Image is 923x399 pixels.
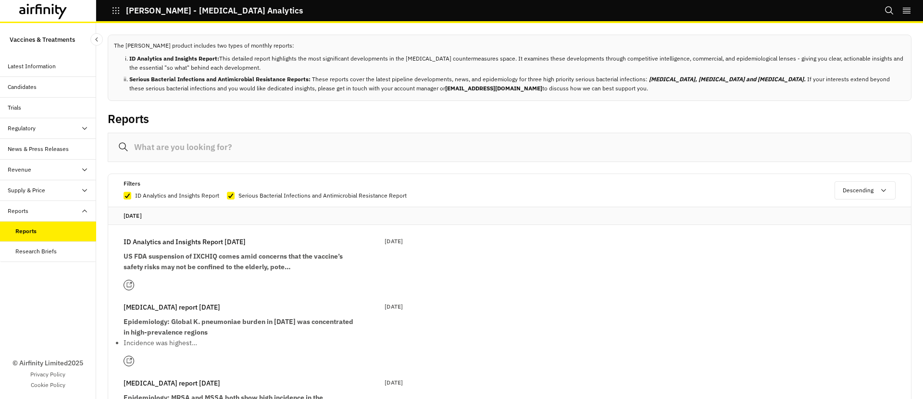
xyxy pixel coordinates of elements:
[124,378,220,388] p: [MEDICAL_DATA] report [DATE]
[129,54,905,72] li: This detailed report highlights the most significant developments in the [MEDICAL_DATA] counterme...
[835,181,896,199] button: Descending
[15,227,37,236] div: Reports
[385,378,403,387] p: [DATE]
[129,75,312,83] b: Serious Bacterial Infections and Antimicrobial Resistance Reports:
[108,35,911,101] div: The [PERSON_NAME] product includes two types of monthly reports:
[112,2,303,19] button: [PERSON_NAME] - [MEDICAL_DATA] Analytics
[8,207,28,215] div: Reports
[124,237,246,247] p: ID Analytics and Insights Report [DATE]
[10,31,75,49] p: Vaccines & Treatments
[124,211,896,221] p: [DATE]
[126,6,303,15] p: [PERSON_NAME] - [MEDICAL_DATA] Analytics
[885,2,894,19] button: Search
[8,124,36,133] div: Regulatory
[90,33,103,46] button: Close Sidebar
[129,55,219,62] b: ID Analytics and Insights Report:
[108,133,911,162] input: What are you looking for?
[385,237,403,246] p: [DATE]
[124,317,353,337] strong: Epidemiology: Global K. pneumoniae burden in [DATE] was concentrated in high-prevalence regions
[12,358,83,368] p: © Airfinity Limited 2025
[124,252,343,271] strong: US FDA suspension of IXCHIQ comes amid concerns that the vaccine’s safety risks may not be confin...
[649,75,806,83] b: [MEDICAL_DATA], [MEDICAL_DATA] and [MEDICAL_DATA].
[31,381,65,389] a: Cookie Policy
[124,178,140,189] p: Filters
[15,247,57,256] div: Research Briefs
[8,145,69,153] div: News & Press Releases
[124,302,220,312] p: [MEDICAL_DATA] report [DATE]
[108,112,149,126] h2: Reports
[8,186,45,195] div: Supply & Price
[129,75,905,93] li: These reports cover the latest pipeline developments, news, and epidemiology for three high prior...
[238,191,407,200] p: Serious Bacterial Infections and Antimicrobial Resistance Report
[385,302,403,312] p: [DATE]
[445,85,542,92] b: [EMAIL_ADDRESS][DOMAIN_NAME]
[8,62,56,71] div: Latest Information
[8,103,21,112] div: Trials
[124,337,354,348] p: Incidence was highest…
[135,191,219,200] p: ID Analytics and Insights Report
[8,83,37,91] div: Candidates
[8,165,31,174] div: Revenue
[30,370,65,379] a: Privacy Policy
